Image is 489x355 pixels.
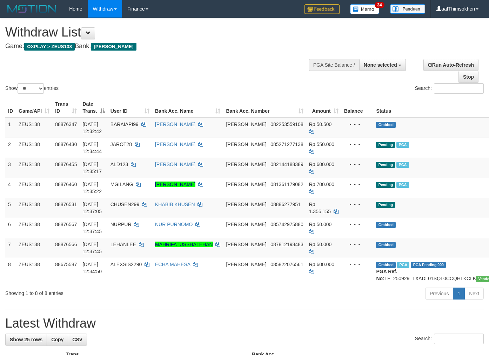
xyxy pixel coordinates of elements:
[16,158,52,178] td: ZEUS138
[82,182,102,194] span: [DATE] 12:35:22
[226,182,266,187] span: [PERSON_NAME]
[341,98,374,118] th: Balance
[5,43,319,50] h4: Game: Bank:
[10,337,42,342] span: Show 25 rows
[434,334,484,344] input: Search:
[396,162,409,168] span: Marked by aafanarl
[18,83,44,94] select: Showentries
[55,142,77,147] span: 88876430
[52,98,80,118] th: Trans ID: activate to sort column ascending
[82,222,102,234] span: [DATE] 12:37:45
[155,222,193,227] a: NUR PURNOMO
[5,118,16,138] td: 1
[91,43,136,51] span: [PERSON_NAME]
[110,121,139,127] span: BARAIAPI99
[376,142,395,148] span: Pending
[270,142,303,147] span: Copy 085271277138 to clipboard
[344,161,371,168] div: - - -
[152,98,223,118] th: Bank Acc. Name: activate to sort column ascending
[344,201,371,208] div: - - -
[5,178,16,198] td: 4
[5,158,16,178] td: 3
[16,98,52,118] th: Game/API: activate to sort column ascending
[82,121,102,134] span: [DATE] 12:32:42
[5,238,16,258] td: 7
[376,269,397,281] b: PGA Ref. No:
[359,59,406,71] button: None selected
[415,334,484,344] label: Search:
[5,4,59,14] img: MOTION_logo.png
[223,98,306,118] th: Bank Acc. Number: activate to sort column ascending
[16,138,52,158] td: ZEUS138
[309,202,331,214] span: Rp 1.355.155
[55,182,77,187] span: 88876460
[364,62,397,68] span: None selected
[110,202,139,207] span: CHUSEN299
[270,182,303,187] span: Copy 081361179082 to clipboard
[55,262,77,267] span: 88675587
[411,262,446,268] span: PGA Pending
[458,71,478,83] a: Stop
[226,162,266,167] span: [PERSON_NAME]
[55,202,77,207] span: 88876531
[376,182,395,188] span: Pending
[226,202,266,207] span: [PERSON_NAME]
[5,287,199,297] div: Showing 1 to 8 of 8 entries
[344,121,371,128] div: - - -
[110,182,133,187] span: MGILANG
[55,222,77,227] span: 88876567
[80,98,107,118] th: Date Trans.: activate to sort column descending
[376,222,396,228] span: Grabbed
[309,59,359,71] div: PGA Site Balance /
[397,262,409,268] span: Marked by aafpengsreynich
[5,258,16,285] td: 8
[108,98,152,118] th: User ID: activate to sort column ascending
[5,138,16,158] td: 2
[226,142,266,147] span: [PERSON_NAME]
[5,198,16,218] td: 5
[5,98,16,118] th: ID
[72,337,82,342] span: CSV
[110,162,128,167] span: ALD123
[464,288,484,300] a: Next
[376,202,395,208] span: Pending
[309,222,332,227] span: Rp 50.000
[390,4,425,14] img: panduan.png
[155,142,195,147] a: [PERSON_NAME]
[16,178,52,198] td: ZEUS138
[16,118,52,138] td: ZEUS138
[226,222,266,227] span: [PERSON_NAME]
[376,242,396,248] span: Grabbed
[155,162,195,167] a: [PERSON_NAME]
[344,241,371,248] div: - - -
[270,262,303,267] span: Copy 085822076561 to clipboard
[453,288,465,300] a: 1
[55,121,77,127] span: 88876347
[82,262,102,274] span: [DATE] 12:34:50
[16,258,52,285] td: ZEUS138
[5,316,484,330] h1: Latest Withdraw
[155,182,195,187] a: [PERSON_NAME]
[155,262,190,267] a: ECHA MAHESA
[375,2,384,8] span: 34
[434,83,484,94] input: Search:
[306,98,341,118] th: Amount: activate to sort column ascending
[304,4,340,14] img: Feedback.jpg
[68,334,87,346] a: CSV
[47,334,68,346] a: Copy
[344,221,371,228] div: - - -
[309,162,334,167] span: Rp 600.000
[396,182,409,188] span: Marked by aafanarl
[82,162,102,174] span: [DATE] 12:35:17
[24,43,75,51] span: OXPLAY > ZEUS138
[5,218,16,238] td: 6
[82,242,102,254] span: [DATE] 12:37:45
[309,142,334,147] span: Rp 550.000
[55,242,77,247] span: 88876566
[155,121,195,127] a: [PERSON_NAME]
[82,142,102,154] span: [DATE] 12:34:44
[270,222,303,227] span: Copy 085742975880 to clipboard
[396,142,409,148] span: Marked by aafanarl
[110,222,132,227] span: NURPUR
[5,25,319,39] h1: Withdraw List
